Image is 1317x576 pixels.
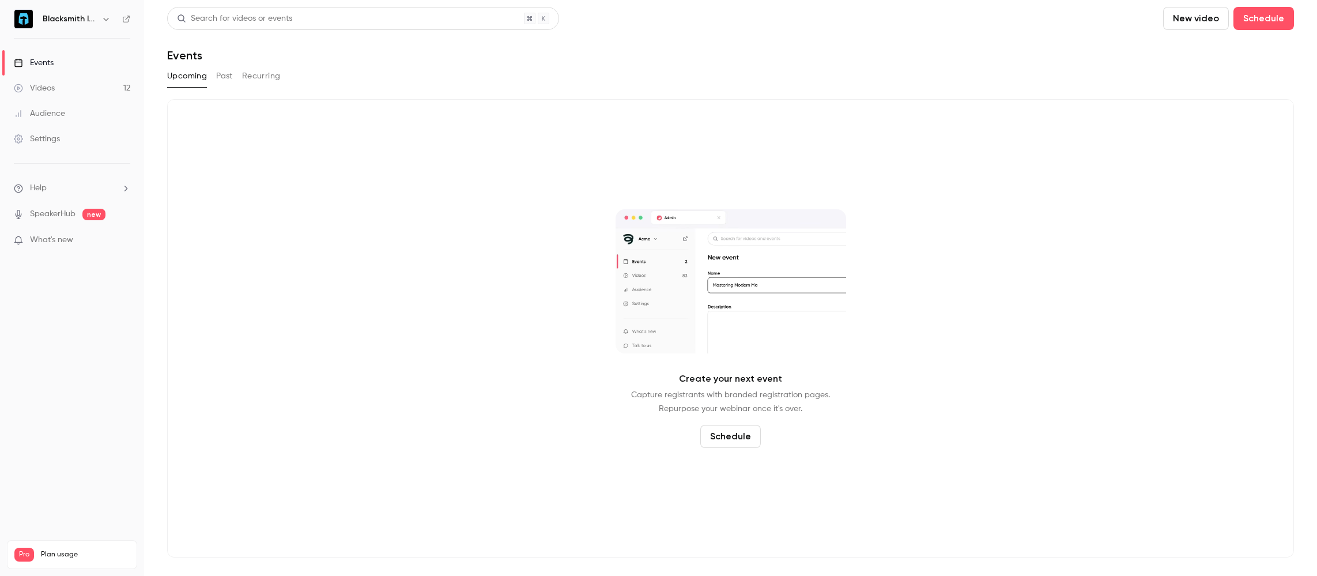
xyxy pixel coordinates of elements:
[14,10,33,28] img: Blacksmith InfoSec
[41,550,130,559] span: Plan usage
[30,234,73,246] span: What's new
[14,133,60,145] div: Settings
[14,82,55,94] div: Videos
[14,548,34,562] span: Pro
[177,13,292,25] div: Search for videos or events
[82,209,105,220] span: new
[14,182,130,194] li: help-dropdown-opener
[1233,7,1294,30] button: Schedule
[167,48,202,62] h1: Events
[700,425,761,448] button: Schedule
[631,388,830,416] p: Capture registrants with branded registration pages. Repurpose your webinar once it's over.
[30,208,76,220] a: SpeakerHub
[242,67,281,85] button: Recurring
[14,108,65,119] div: Audience
[679,372,782,386] p: Create your next event
[167,67,207,85] button: Upcoming
[216,67,233,85] button: Past
[30,182,47,194] span: Help
[116,235,130,246] iframe: Noticeable Trigger
[14,57,54,69] div: Events
[43,13,97,25] h6: Blacksmith InfoSec
[1163,7,1229,30] button: New video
